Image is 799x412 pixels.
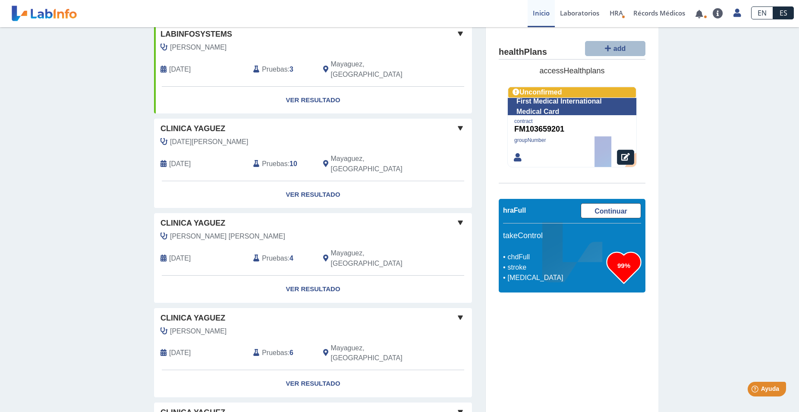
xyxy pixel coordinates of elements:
[505,252,607,262] li: chdFull
[751,6,773,19] a: EN
[503,231,641,241] h5: takeControl
[154,276,472,303] a: Ver Resultado
[289,255,293,262] b: 4
[539,67,604,75] span: accessHealthplans
[170,137,248,147] span: Nadal Torres, Anaida
[160,217,225,229] span: Clinica Yaguez
[262,64,287,75] span: Pruebas
[262,348,287,358] span: Pruebas
[503,207,526,214] span: hraFull
[607,260,641,271] h3: 99%
[289,160,297,167] b: 10
[247,59,316,80] div: :
[169,253,191,264] span: 2025-05-23
[773,6,794,19] a: ES
[331,343,426,364] span: Mayaguez, PR
[160,123,225,135] span: Clinica Yaguez
[154,370,472,397] a: Ver Resultado
[289,66,293,73] b: 3
[505,262,607,273] li: stroke
[247,343,316,364] div: :
[169,348,191,358] span: 2025-02-25
[722,378,790,403] iframe: Help widget launcher
[585,41,645,56] button: add
[160,28,232,40] span: Labinfosystems
[170,231,285,242] span: Pagan Torres, Pedro
[154,87,472,114] a: Ver Resultado
[262,159,287,169] span: Pruebas
[289,349,293,356] b: 6
[262,253,287,264] span: Pruebas
[247,248,316,269] div: :
[169,159,191,169] span: 2025-08-08
[170,326,226,337] span: Toro Soto, Suzette
[499,47,547,57] h4: healthPlans
[505,273,607,283] li: [MEDICAL_DATA]
[331,59,426,80] span: Mayaguez, PR
[247,154,316,174] div: :
[595,208,627,215] span: Continuar
[169,64,191,75] span: 2020-02-17
[331,154,426,174] span: Mayaguez, PR
[581,203,641,218] a: Continuar
[331,248,426,269] span: Mayaguez, PR
[170,42,226,53] span: Toro Soto, Suzette
[160,312,225,324] span: Clinica Yaguez
[613,45,626,52] span: add
[610,9,623,17] span: HRA
[154,181,472,208] a: Ver Resultado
